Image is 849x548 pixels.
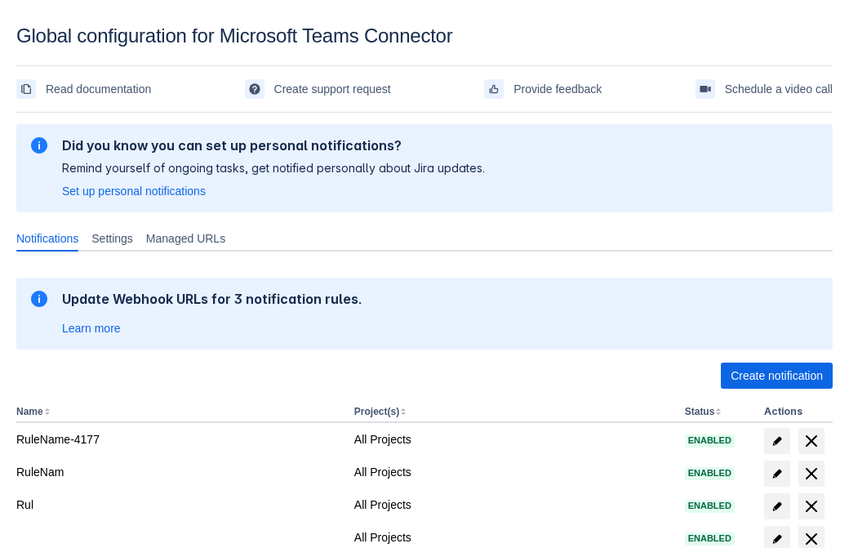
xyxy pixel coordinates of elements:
span: support [248,82,261,96]
span: Read documentation [46,76,151,102]
span: Provide feedback [513,76,602,102]
a: Learn more [62,320,121,336]
span: documentation [20,82,33,96]
button: Name [16,406,43,417]
span: delete [802,497,821,516]
span: Create notification [731,363,823,389]
span: Managed URLs [146,230,225,247]
button: Create notification [721,363,833,389]
div: RuleNam [16,464,341,480]
div: Global configuration for Microsoft Teams Connector [16,25,833,47]
div: All Projects [354,431,672,448]
span: delete [802,431,821,451]
button: Status [685,406,715,417]
div: RuleName-4177 [16,431,341,448]
h2: Update Webhook URLs for 3 notification rules. [62,291,362,307]
span: Enabled [685,534,735,543]
span: Settings [91,230,133,247]
div: Rul [16,497,341,513]
p: Remind yourself of ongoing tasks, get notified personally about Jira updates. [62,160,485,176]
span: feedback [487,82,500,96]
a: Set up personal notifications [62,183,206,199]
div: All Projects [354,529,672,546]
span: Notifications [16,230,78,247]
a: Create support request [245,76,391,102]
span: edit [771,500,784,513]
span: Enabled [685,436,735,445]
span: delete [802,464,821,483]
div: All Projects [354,464,672,480]
div: All Projects [354,497,672,513]
span: edit [771,532,784,546]
a: Read documentation [16,76,151,102]
h2: Did you know you can set up personal notifications? [62,137,485,154]
span: information [29,289,49,309]
span: information [29,136,49,155]
span: Enabled [685,469,735,478]
span: edit [771,467,784,480]
a: Provide feedback [484,76,602,102]
span: Enabled [685,501,735,510]
button: Project(s) [354,406,399,417]
span: edit [771,434,784,448]
span: videoCall [699,82,712,96]
a: Schedule a video call [696,76,833,102]
span: Create support request [274,76,391,102]
th: Actions [758,402,833,423]
span: Schedule a video call [725,76,833,102]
